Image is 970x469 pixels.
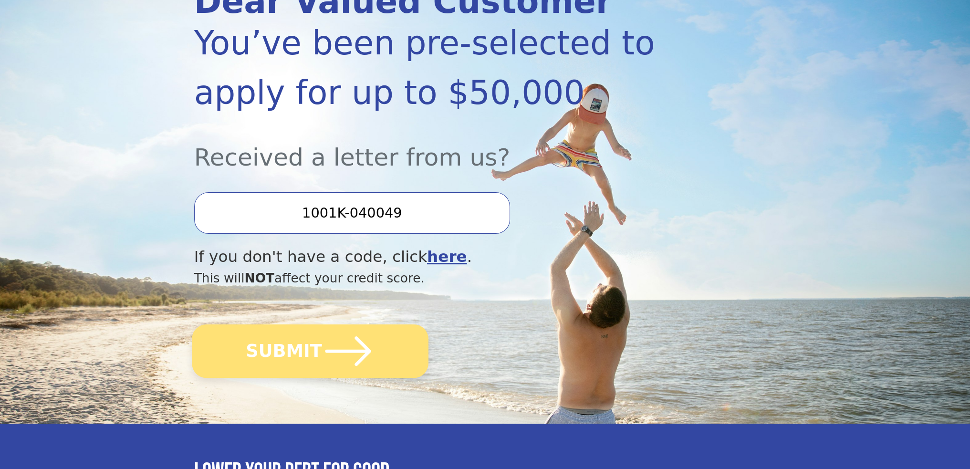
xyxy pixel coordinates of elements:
a: here [427,248,467,266]
input: Enter your Offer Code: [194,192,510,233]
div: You’ve been pre-selected to apply for up to $50,000 [194,18,689,117]
span: NOT [245,271,275,285]
button: SUBMIT [192,324,428,378]
div: This will affect your credit score. [194,269,689,288]
div: If you don't have a code, click . [194,245,689,269]
div: Received a letter from us? [194,117,689,175]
